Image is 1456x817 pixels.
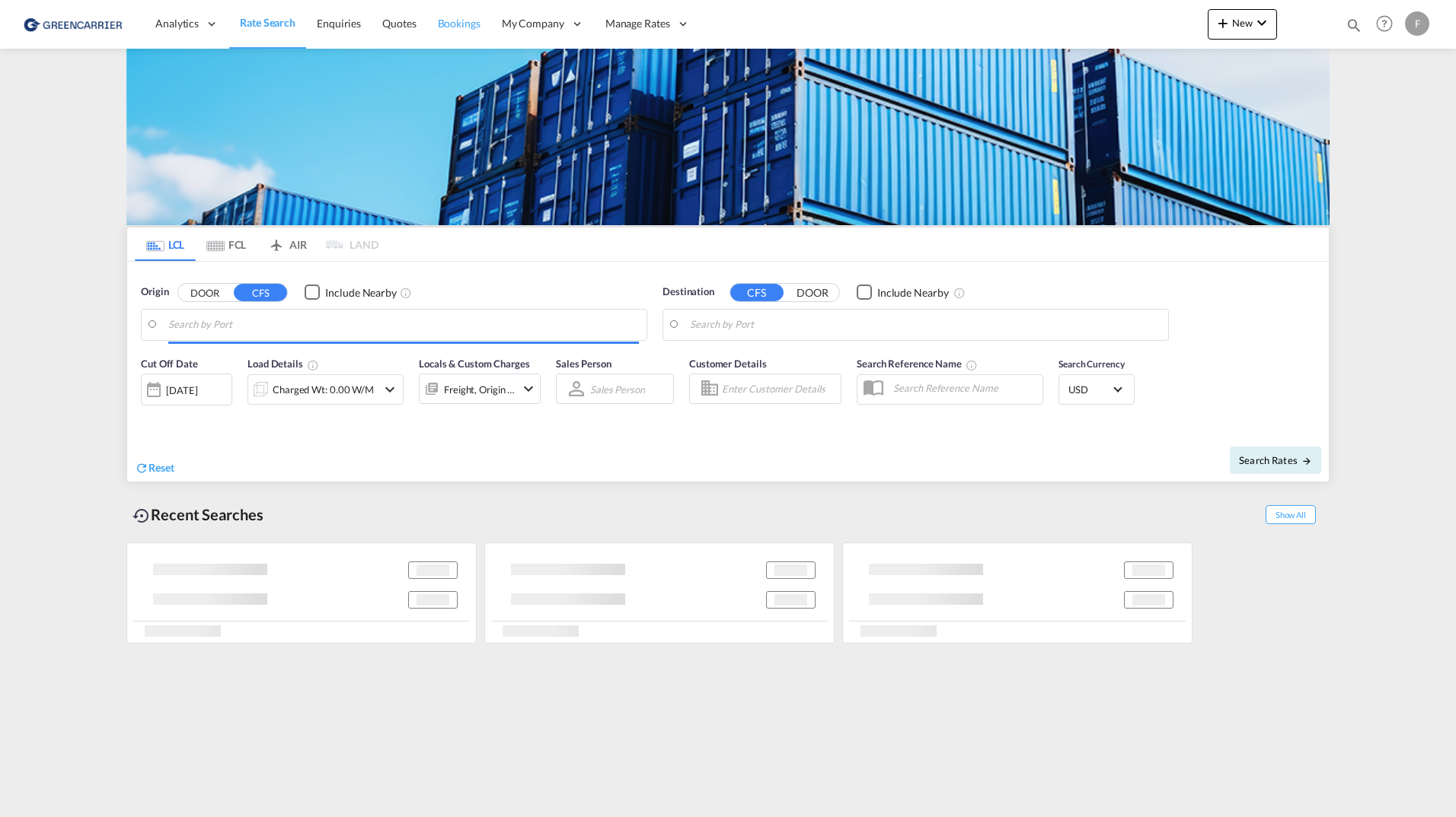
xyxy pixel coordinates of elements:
button: DOOR [178,284,231,301]
span: Search Reference Name [857,358,978,370]
div: icon-refreshReset [135,460,174,477]
md-datepicker: Select [141,404,152,424]
span: Show All [1266,505,1316,524]
button: CFS [234,284,287,301]
span: Destination [663,285,714,300]
div: Include Nearby [877,285,949,300]
button: icon-plus 400-fgNewicon-chevron-down [1208,9,1277,40]
span: Cut Off Date [141,358,198,370]
span: Sales Person [556,358,611,370]
div: [DATE] [166,383,197,397]
md-tab-item: FCL [196,227,257,261]
div: Charged Wt: 0.00 W/M [273,379,374,400]
span: Search Currency [1058,358,1125,370]
md-checkbox: Checkbox No Ink [305,285,397,300]
span: Bookings [438,17,481,30]
md-icon: icon-refresh [135,461,148,475]
div: Include Nearby [325,285,397,300]
md-icon: Unchecked: Ignores neighbouring ports when fetching rates.Checked : Includes neighbouring ports w... [953,287,966,299]
div: F [1405,11,1429,36]
md-icon: icon-airplane [267,236,286,247]
button: DOOR [786,284,839,301]
md-icon: icon-chevron-down [381,380,399,399]
md-icon: Unchecked: Ignores neighbouring ports when fetching rates.Checked : Includes neighbouring ports w... [400,287,412,299]
md-tab-item: AIR [257,227,318,261]
button: CFS [730,284,784,301]
img: 1378a7308afe11ef83610d9e779c6b34.png [23,7,126,41]
span: Manage Rates [605,16,670,31]
md-pagination-wrapper: Use the left and right arrow keys to navigate between tabs [135,227,378,261]
div: Help [1371,11,1405,38]
button: Search Ratesicon-arrow-right [1230,447,1321,474]
md-icon: Your search will be saved by the below given name [966,359,978,371]
md-select: Sales Person [589,378,647,400]
md-checkbox: Checkbox No Ink [857,285,949,300]
span: Analytics [155,16,199,31]
div: [DATE] [141,374,232,405]
md-icon: icon-chevron-down [1253,14,1271,32]
md-tab-item: LCL [135,227,196,261]
div: Freight Origin Destination [444,379,516,400]
span: Origin [141,285,168,300]
span: New [1214,17,1271,29]
md-icon: icon-arrow-right [1301,456,1312,466]
span: Customer Details [689,358,766,370]
span: Help [1371,11,1397,37]
div: Freight Origin Destinationicon-chevron-down [419,374,541,404]
input: Search by Port [168,313,639,336]
span: Search Rates [1239,454,1312,466]
md-select: Select Currency: $ USDUnited States Dollar [1067,378,1126,400]
span: Locals & Custom Charges [419,358,530,370]
md-icon: Chargeable Weight [307,359,319,371]
img: GreenCarrierFCL_LCL.png [126,49,1330,225]
span: Reset [148,461,174,474]
md-icon: icon-backup-restore [133,507,151,525]
div: Origin DOOR CFS Checkbox No InkUnchecked: Ignores neighbouring ports when fetching rates.Checked ... [127,262,1329,482]
input: Search Reference Name [886,377,1043,399]
span: My Company [502,16,564,31]
md-icon: icon-magnify [1346,17,1362,33]
input: Search by Port [690,313,1161,336]
span: Load Details [247,358,319,370]
span: Rate Search [240,16,295,29]
md-icon: icon-plus 400-fg [1214,14,1232,32]
md-icon: icon-chevron-down [519,380,538,398]
div: icon-magnify [1346,17,1362,40]
span: Quotes [382,17,416,30]
span: USD [1068,383,1111,396]
input: Enter Customer Details [722,377,836,400]
div: Charged Wt: 0.00 W/Micon-chevron-down [247,374,404,405]
div: Recent Searches [126,498,270,532]
span: Enquiries [317,17,361,30]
